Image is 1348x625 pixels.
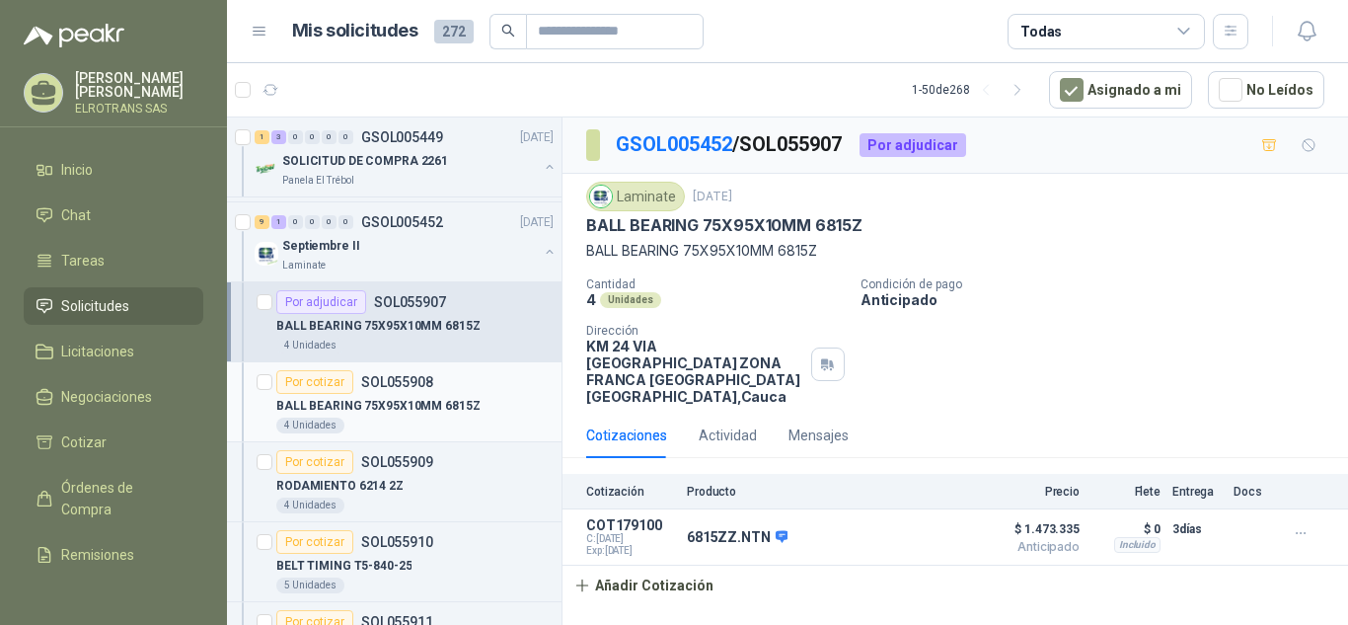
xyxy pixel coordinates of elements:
[1020,21,1062,42] div: Todas
[271,215,286,229] div: 1
[586,182,685,211] div: Laminate
[520,128,554,147] p: [DATE]
[322,215,337,229] div: 0
[788,425,849,446] div: Mensajes
[1172,517,1222,541] p: 3 días
[288,130,303,144] div: 0
[1172,485,1222,499] p: Entrega
[586,240,1324,262] p: BALL BEARING 75X95X10MM 6815Z
[61,544,134,566] span: Remisiones
[1208,71,1324,109] button: No Leídos
[586,215,862,236] p: BALL BEARING 75X95X10MM 6815Z
[276,370,353,394] div: Por cotizar
[271,130,286,144] div: 3
[276,450,353,474] div: Por cotizar
[24,536,203,574] a: Remisiones
[501,24,515,38] span: search
[687,529,787,547] p: 6815ZZ.NTN
[586,533,675,545] span: C: [DATE]
[338,215,353,229] div: 0
[75,103,203,115] p: ELROTRANS SAS
[276,498,344,513] div: 4 Unidades
[276,477,404,496] p: RODAMIENTO 6214 2Z
[693,188,732,206] p: [DATE]
[687,485,969,499] p: Producto
[374,295,446,309] p: SOL055907
[586,517,675,533] p: COT179100
[586,485,675,499] p: Cotización
[981,517,1080,541] span: $ 1.473.335
[24,196,203,234] a: Chat
[61,431,107,453] span: Cotizar
[361,215,443,229] p: GSOL005452
[305,215,320,229] div: 0
[61,250,105,272] span: Tareas
[586,324,803,338] p: Dirección
[227,362,562,442] a: Por cotizarSOL055908BALL BEARING 75X95X10MM 6815Z4 Unidades
[361,375,433,389] p: SOL055908
[305,130,320,144] div: 0
[61,159,93,181] span: Inicio
[1234,485,1273,499] p: Docs
[361,455,433,469] p: SOL055909
[282,173,354,189] p: Panela El Trébol
[255,210,558,273] a: 9 1 0 0 0 0 GSOL005452[DATE] Company LogoSeptiembre IILaminate
[24,378,203,416] a: Negociaciones
[255,215,269,229] div: 9
[861,277,1340,291] p: Condición de pago
[912,74,1033,106] div: 1 - 50 de 268
[276,557,412,576] p: BELT TIMING T5-840-25
[61,386,152,408] span: Negociaciones
[1091,485,1161,499] p: Flete
[24,151,203,189] a: Inicio
[600,292,661,308] div: Unidades
[322,130,337,144] div: 0
[981,485,1080,499] p: Precio
[75,71,203,99] p: [PERSON_NAME] [PERSON_NAME]
[276,578,344,593] div: 5 Unidades
[520,213,554,232] p: [DATE]
[255,242,278,266] img: Company Logo
[276,418,344,433] div: 4 Unidades
[1114,537,1161,553] div: Incluido
[24,469,203,528] a: Órdenes de Compra
[255,130,269,144] div: 1
[586,545,675,557] span: Exp: [DATE]
[276,317,481,336] p: BALL BEARING 75X95X10MM 6815Z
[699,425,757,446] div: Actividad
[434,20,474,43] span: 272
[616,132,732,156] a: GSOL005452
[24,287,203,325] a: Solicitudes
[562,566,724,605] button: Añadir Cotización
[227,522,562,602] a: Por cotizarSOL055910BELT TIMING T5-840-255 Unidades
[61,477,185,520] span: Órdenes de Compra
[276,290,366,314] div: Por adjudicar
[276,397,481,416] p: BALL BEARING 75X95X10MM 6815Z
[61,204,91,226] span: Chat
[292,17,418,45] h1: Mis solicitudes
[361,130,443,144] p: GSOL005449
[1091,517,1161,541] p: $ 0
[276,530,353,554] div: Por cotizar
[861,291,1340,308] p: Anticipado
[616,129,844,160] p: / SOL055907
[255,157,278,181] img: Company Logo
[255,125,558,189] a: 1 3 0 0 0 0 GSOL005449[DATE] Company LogoSOLICITUD DE COMPRA 2261Panela El Trébol
[282,258,326,273] p: Laminate
[338,130,353,144] div: 0
[282,152,448,171] p: SOLICITUD DE COMPRA 2261
[1049,71,1192,109] button: Asignado a mi
[276,338,344,353] div: 4 Unidades
[586,291,596,308] p: 4
[227,282,562,362] a: Por adjudicarSOL055907BALL BEARING 75X95X10MM 6815Z4 Unidades
[361,535,433,549] p: SOL055910
[586,277,845,291] p: Cantidad
[24,242,203,279] a: Tareas
[590,186,612,207] img: Company Logo
[24,333,203,370] a: Licitaciones
[24,24,124,47] img: Logo peakr
[282,237,359,256] p: Septiembre II
[288,215,303,229] div: 0
[61,295,129,317] span: Solicitudes
[860,133,966,157] div: Por adjudicar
